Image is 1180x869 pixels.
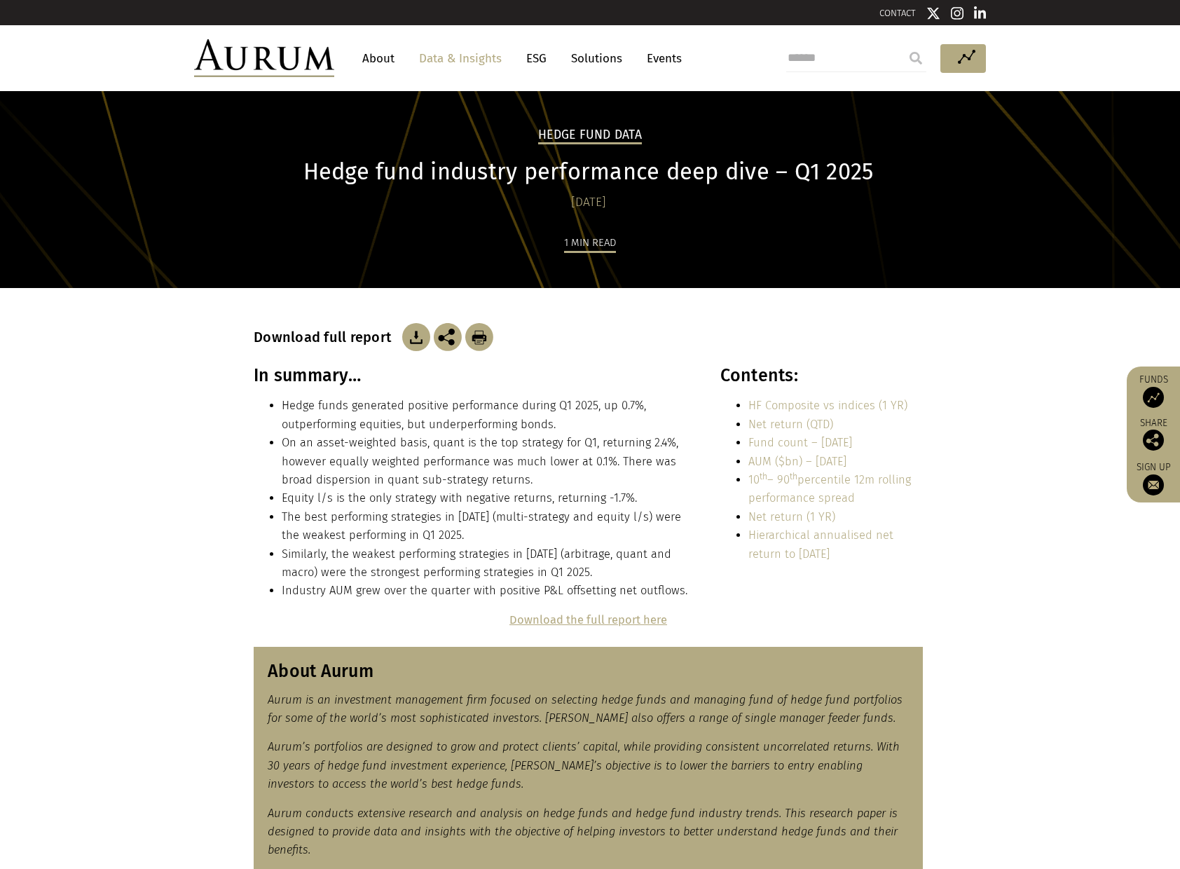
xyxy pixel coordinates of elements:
h3: About Aurum [268,661,909,682]
li: On an asset-weighted basis, quant is the top strategy for Q1, returning 2.4%, however equally wei... [282,434,690,489]
div: [DATE] [254,193,923,212]
a: Download the full report here [509,613,667,627]
sup: th [760,471,767,481]
img: Share this post [1143,430,1164,451]
h2: Hedge Fund Data [538,128,642,144]
h1: Hedge fund industry performance deep dive – Q1 2025 [254,158,923,186]
h3: Contents: [720,365,923,386]
h3: Download full report [254,329,399,345]
img: Sign up to our newsletter [1143,474,1164,495]
li: Similarly, the weakest performing strategies in [DATE] (arbitrage, quant and macro) were the stro... [282,545,690,582]
img: Aurum [194,39,334,77]
img: Linkedin icon [974,6,987,20]
li: Equity l/s is the only strategy with negative returns, returning -1.7%. [282,489,690,507]
a: About [355,46,402,71]
a: Hierarchical annualised net return to [DATE] [748,528,893,560]
div: Share [1134,418,1173,451]
a: Fund count – [DATE] [748,436,852,449]
a: Solutions [564,46,629,71]
img: Instagram icon [951,6,963,20]
a: Funds [1134,374,1173,408]
a: Data & Insights [412,46,509,71]
li: Industry AUM grew over the quarter with positive P&L offsetting net outflows. [282,582,690,600]
a: ESG [519,46,554,71]
a: AUM ($bn) – [DATE] [748,455,846,468]
a: HF Composite vs indices (1 YR) [748,399,907,412]
img: Access Funds [1143,387,1164,408]
a: Net return (1 YR) [748,510,835,524]
li: The best performing strategies in [DATE] (multi-strategy and equity l/s) were the weakest perform... [282,508,690,545]
em: Aurum’s portfolios are designed to grow and protect clients’ capital, while providing consistent ... [268,740,900,791]
div: 1 min read [564,234,616,253]
sup: th [790,471,797,481]
em: Aurum conducts extensive research and analysis on hedge funds and hedge fund industry trends. Thi... [268,807,898,857]
input: Submit [902,44,930,72]
h3: In summary… [254,365,690,386]
a: CONTACT [879,8,916,18]
em: Aurum is an investment management firm focused on selecting hedge funds and managing fund of hedg... [268,693,903,725]
img: Share this post [434,323,462,351]
a: 10th– 90thpercentile 12m rolling performance spread [748,473,911,505]
a: Sign up [1134,461,1173,495]
img: Twitter icon [926,6,940,20]
a: Net return (QTD) [748,418,833,431]
img: Download Article [465,323,493,351]
li: Hedge funds generated positive performance during Q1 2025, up 0.7%, outperforming equities, but u... [282,397,690,434]
a: Events [640,46,682,71]
img: Download Article [402,323,430,351]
